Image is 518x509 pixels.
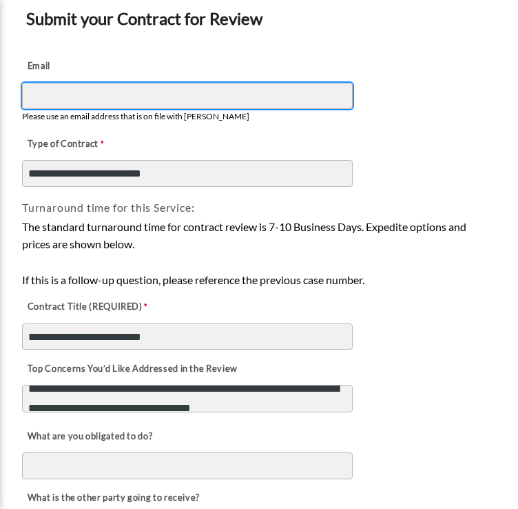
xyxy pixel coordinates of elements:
h3: Submit your Contract for Review [21,4,497,33]
label: Contract Title (REQUIRED) [22,298,160,317]
span: Please use an email address that is on file with [PERSON_NAME] [22,111,249,121]
label: Email [22,57,160,77]
label: Type of Contract [22,134,160,154]
label: Top Concerns You’d Like Addressed in the Review [22,359,241,379]
div: The standard turnaround time for contract review is 7-10 Business Days. Expedite options and pric... [22,218,496,288]
label: What is the other party going to receive? [22,488,203,508]
label: What are you obligated to do? [22,427,160,446]
span: Turnaround time for this Service: [22,201,194,214]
